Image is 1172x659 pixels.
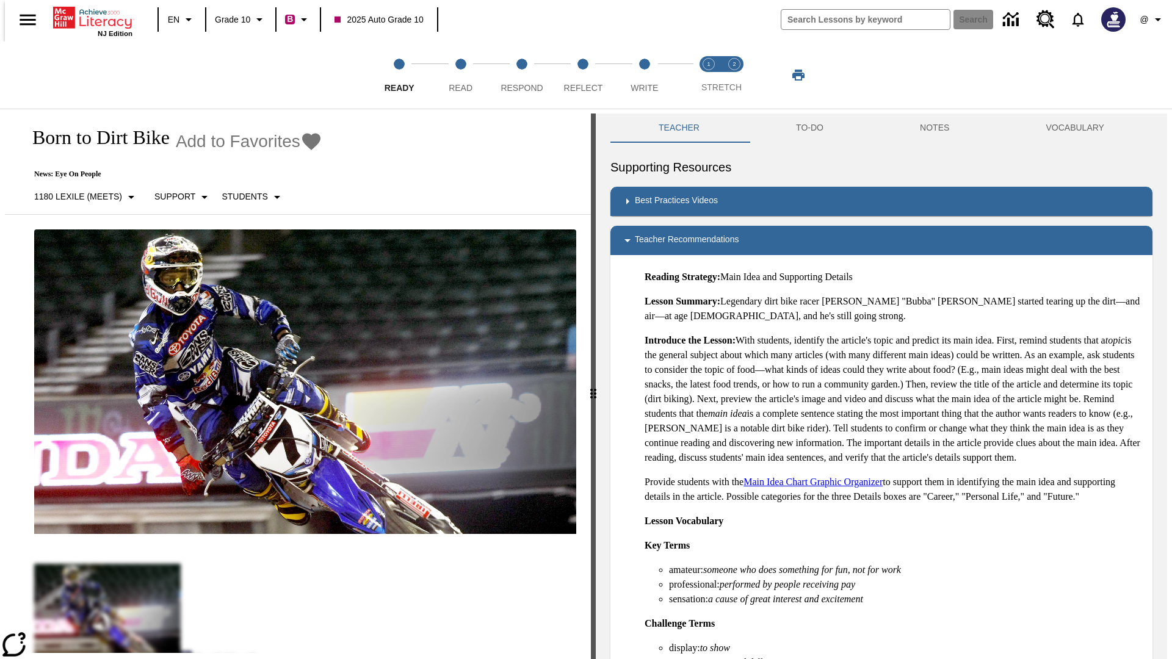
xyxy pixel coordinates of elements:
[1133,9,1172,31] button: Profile/Settings
[154,190,195,203] p: Support
[645,296,720,306] strong: Lesson Summary:
[635,194,718,209] p: Best Practices Videos
[287,12,293,27] span: B
[449,83,472,93] span: Read
[34,190,122,203] p: 1180 Lexile (Meets)
[596,113,1167,659] div: activity
[645,540,690,550] strong: Key Terms
[609,41,680,109] button: Write step 5 of 5
[733,61,736,67] text: 2
[168,13,179,26] span: EN
[996,3,1029,37] a: Data Center
[176,132,300,151] span: Add to Favorites
[335,13,423,26] span: 2025 Auto Grade 10
[707,61,710,67] text: 1
[700,643,730,653] em: to show
[1094,4,1133,35] button: Select a new avatar
[217,186,289,208] button: Select Student
[10,2,46,38] button: Open side menu
[210,9,272,31] button: Grade: Grade 10, Select a grade
[222,190,267,203] p: Students
[645,618,715,628] strong: Challenge Terms
[645,333,1143,465] p: With students, identify the article's topic and predict its main idea. First, remind students tha...
[610,113,748,143] button: Teacher
[548,41,618,109] button: Reflect step 4 of 5
[669,641,1143,655] li: display:
[743,477,883,487] a: Main Idea Chart Graphic Organizer
[162,9,201,31] button: Language: EN, Select a language
[997,113,1152,143] button: VOCABULARY
[720,579,855,589] em: performed by people receiving pay
[425,41,496,109] button: Read step 2 of 5
[610,187,1152,216] div: Best Practices Videos
[645,516,723,526] strong: Lesson Vocabulary
[717,41,752,109] button: Stretch Respond step 2 of 2
[669,592,1143,607] li: sensation:
[708,594,863,604] em: a cause of great interest and excitement
[669,563,1143,577] li: amateur:
[29,186,143,208] button: Select Lexile, 1180 Lexile (Meets)
[150,186,217,208] button: Scaffolds, Support
[280,9,316,31] button: Boost Class color is violet red. Change class color
[610,113,1152,143] div: Instructional Panel Tabs
[564,83,603,93] span: Reflect
[610,157,1152,177] h6: Supporting Resources
[1101,7,1126,32] img: Avatar
[645,270,1143,284] p: Main Idea and Supporting Details
[501,83,543,93] span: Respond
[176,131,322,152] button: Add to Favorites - Born to Dirt Bike
[34,229,576,535] img: Motocross racer James Stewart flies through the air on his dirt bike.
[872,113,997,143] button: NOTES
[701,82,742,92] span: STRETCH
[645,335,736,345] strong: Introduce the Lesson:
[385,83,414,93] span: Ready
[20,170,322,179] p: News: Eye On People
[635,233,739,248] p: Teacher Recommendations
[610,226,1152,255] div: Teacher Recommendations
[20,126,170,149] h1: Born to Dirt Bike
[5,113,591,653] div: reading
[591,113,596,659] div: Press Enter or Spacebar and then press right and left arrow keys to move the slider
[364,41,435,109] button: Ready step 1 of 5
[215,13,250,26] span: Grade 10
[1140,13,1148,26] span: @
[1105,335,1125,345] em: topic
[779,64,818,86] button: Print
[1029,3,1062,36] a: Resource Center, Will open in new tab
[1062,4,1094,35] a: Notifications
[645,272,720,282] strong: Reading Strategy:
[645,294,1143,323] p: Legendary dirt bike racer [PERSON_NAME] "Bubba" [PERSON_NAME] started tearing up the dirt—and air...
[691,41,726,109] button: Stretch Read step 1 of 2
[645,475,1143,504] p: Provide students with the to support them in identifying the main idea and supporting details in ...
[98,30,132,37] span: NJ Edition
[748,113,872,143] button: TO-DO
[781,10,950,29] input: search field
[487,41,557,109] button: Respond step 3 of 5
[669,577,1143,592] li: professional:
[631,83,658,93] span: Write
[53,4,132,37] div: Home
[703,564,901,575] em: someone who does something for fun, not for work
[708,408,747,419] em: main idea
